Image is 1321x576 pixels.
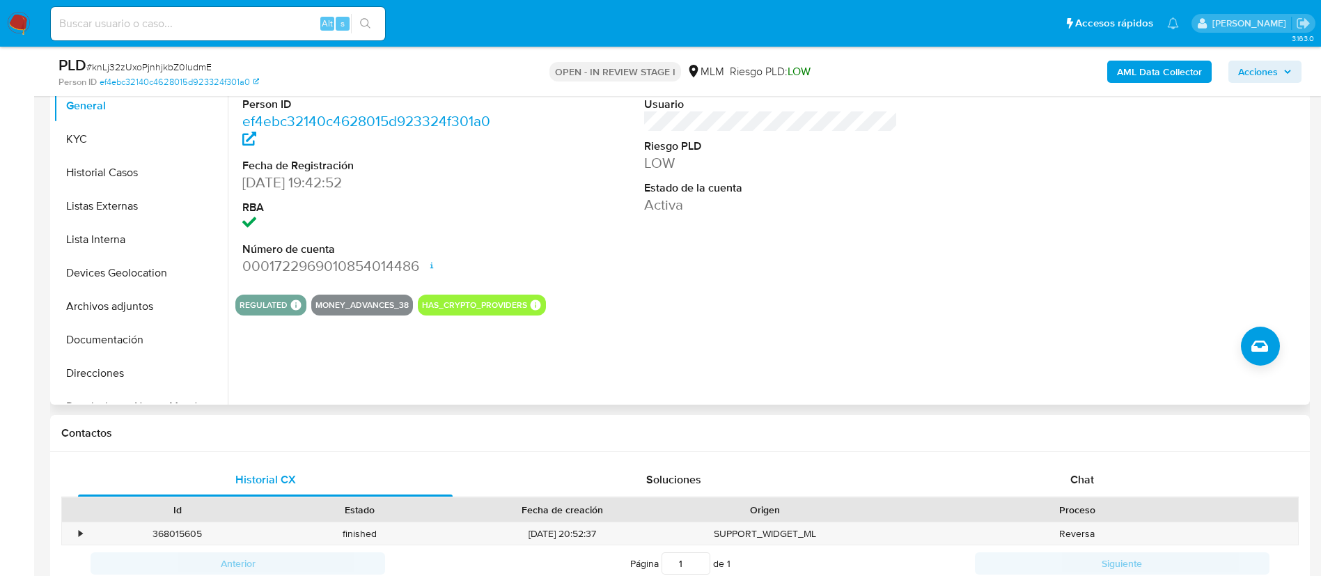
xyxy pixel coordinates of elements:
[351,14,380,33] button: search-icon
[279,503,441,517] div: Estado
[975,552,1269,575] button: Siguiente
[242,242,497,257] dt: Número de cuenta
[242,256,497,276] dd: 0001722969010854014486
[674,522,857,545] div: SUPPORT_WIDGET_ML
[644,195,898,215] dd: Activa
[866,503,1288,517] div: Proceso
[730,64,811,79] span: Riesgo PLD:
[788,63,811,79] span: LOW
[242,97,497,112] dt: Person ID
[1167,17,1179,29] a: Notificaciones
[100,76,259,88] a: ef4ebc32140c4628015d923324f301a0
[1075,16,1153,31] span: Accesos rápidos
[644,153,898,173] dd: LOW
[1238,61,1278,83] span: Acciones
[51,15,385,33] input: Buscar usuario o caso...
[644,139,898,154] dt: Riesgo PLD
[91,552,385,575] button: Anterior
[269,522,451,545] div: finished
[58,54,86,76] b: PLD
[857,522,1298,545] div: Reversa
[451,522,674,545] div: [DATE] 20:52:37
[549,62,681,81] p: OPEN - IN REVIEW STAGE I
[1296,16,1311,31] a: Salir
[644,97,898,112] dt: Usuario
[54,123,228,156] button: KYC
[54,89,228,123] button: General
[1070,472,1094,488] span: Chat
[322,17,333,30] span: Alt
[1212,17,1291,30] p: alan.cervantesmartinez@mercadolibre.com.mx
[86,60,212,74] span: # knLj32zUxoPjnhjkbZ0ludmE
[687,64,724,79] div: MLM
[54,323,228,357] button: Documentación
[58,76,97,88] b: Person ID
[727,556,730,570] span: 1
[646,472,701,488] span: Soluciones
[242,200,497,215] dt: RBA
[235,472,296,488] span: Historial CX
[61,426,1299,440] h1: Contactos
[242,111,490,150] a: ef4ebc32140c4628015d923324f301a0
[1292,33,1314,44] span: 3.163.0
[54,390,228,423] button: Restricciones Nuevo Mundo
[54,357,228,390] button: Direcciones
[242,173,497,192] dd: [DATE] 19:42:52
[242,158,497,173] dt: Fecha de Registración
[54,290,228,323] button: Archivos adjuntos
[644,180,898,196] dt: Estado de la cuenta
[54,223,228,256] button: Lista Interna
[461,503,664,517] div: Fecha de creación
[79,527,82,540] div: •
[96,503,259,517] div: Id
[54,256,228,290] button: Devices Geolocation
[1117,61,1202,83] b: AML Data Collector
[630,552,730,575] span: Página de
[54,189,228,223] button: Listas Externas
[1107,61,1212,83] button: AML Data Collector
[1228,61,1302,83] button: Acciones
[341,17,345,30] span: s
[86,522,269,545] div: 368015605
[684,503,847,517] div: Origen
[54,156,228,189] button: Historial Casos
